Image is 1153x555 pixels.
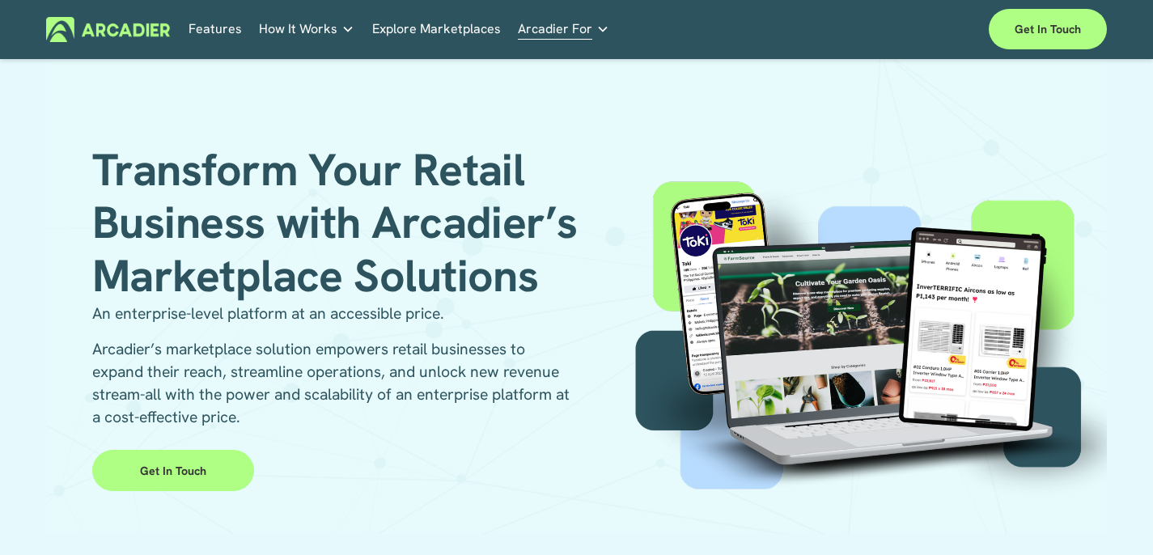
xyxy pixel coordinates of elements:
img: Arcadier [46,17,170,42]
p: Arcadier’s marketplace solution empowers retail businesses to expand their reach, streamline oper... [92,338,577,429]
p: An enterprise-level platform at an accessible price. [92,303,577,325]
a: Features [189,17,242,42]
a: folder dropdown [259,17,354,42]
a: Explore Marketplaces [372,17,501,42]
span: Arcadier For [518,18,592,40]
h1: Transform Your Retail Business with Arcadier’s Marketplace Solutions [92,144,617,303]
a: Get in Touch [92,450,254,491]
a: Get in touch [989,9,1107,49]
a: folder dropdown [518,17,609,42]
span: How It Works [259,18,337,40]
